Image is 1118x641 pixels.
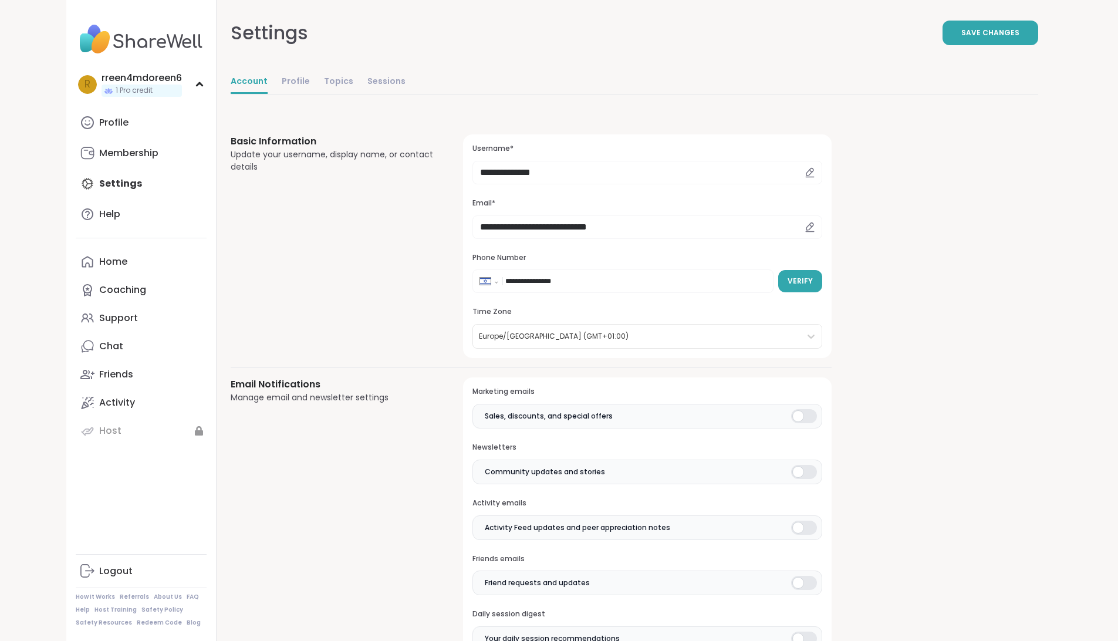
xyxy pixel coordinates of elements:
a: Topics [324,70,353,94]
div: Chat [99,340,123,353]
button: Verify [778,270,822,292]
div: Settings [231,19,308,47]
div: Membership [99,147,158,160]
div: Coaching [99,284,146,296]
button: Save Changes [943,21,1038,45]
span: Verify [788,276,813,286]
div: Help [99,208,120,221]
img: ShareWell Nav Logo [76,19,207,60]
a: Chat [76,332,207,360]
div: Profile [99,116,129,129]
div: Activity [99,396,135,409]
span: r [85,77,90,92]
a: Coaching [76,276,207,304]
h3: Phone Number [472,253,822,263]
div: Friends [99,368,133,381]
a: About Us [154,593,182,601]
a: How It Works [76,593,115,601]
div: Support [99,312,138,325]
a: Membership [76,139,207,167]
a: Safety Policy [141,606,183,614]
a: Friends [76,360,207,389]
a: Home [76,248,207,276]
span: Friend requests and updates [485,578,590,588]
span: Sales, discounts, and special offers [485,411,613,421]
div: rreen4mdoreen6 [102,72,182,85]
a: Redeem Code [137,619,182,627]
a: Host [76,417,207,445]
a: Blog [187,619,201,627]
a: Logout [76,557,207,585]
a: Sessions [367,70,406,94]
span: Activity Feed updates and peer appreciation notes [485,522,670,533]
span: 1 Pro credit [116,86,153,96]
a: Help [76,200,207,228]
div: Home [99,255,127,268]
span: Save Changes [961,28,1019,38]
h3: Friends emails [472,554,822,564]
a: Support [76,304,207,332]
h3: Time Zone [472,307,822,317]
a: FAQ [187,593,199,601]
a: Safety Resources [76,619,132,627]
h3: Activity emails [472,498,822,508]
div: Manage email and newsletter settings [231,392,435,404]
h3: Basic Information [231,134,435,149]
div: Update your username, display name, or contact details [231,149,435,173]
h3: Newsletters [472,443,822,453]
h3: Daily session digest [472,609,822,619]
a: Activity [76,389,207,417]
a: Profile [282,70,310,94]
a: Help [76,606,90,614]
div: Logout [99,565,133,578]
a: Host Training [94,606,137,614]
h3: Email* [472,198,822,208]
div: Host [99,424,121,437]
span: Community updates and stories [485,467,605,477]
h3: Username* [472,144,822,154]
a: Account [231,70,268,94]
h3: Marketing emails [472,387,822,397]
h3: Email Notifications [231,377,435,392]
a: Referrals [120,593,149,601]
a: Profile [76,109,207,137]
